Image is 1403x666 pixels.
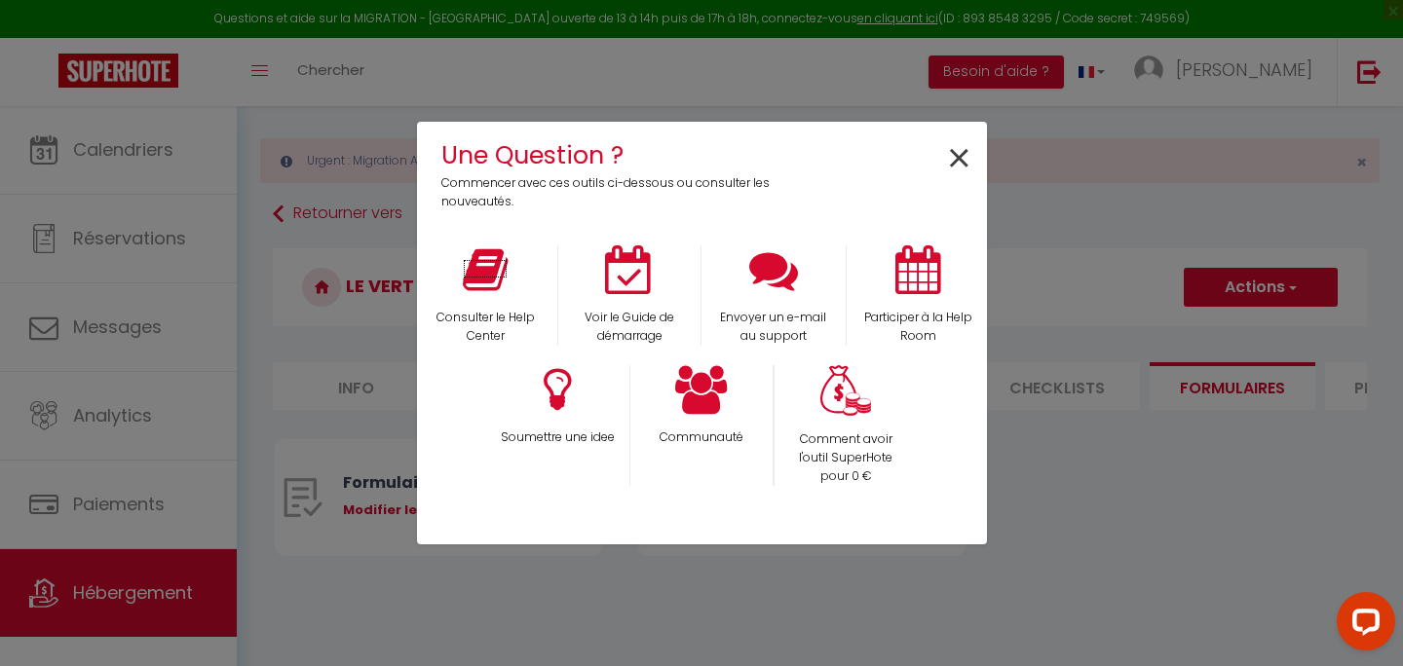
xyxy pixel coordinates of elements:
[859,309,977,346] p: Participer à la Help Room
[946,129,972,190] span: ×
[946,137,972,181] button: Close
[1321,584,1403,666] iframe: LiveChat chat widget
[643,428,760,447] p: Communauté
[714,309,833,346] p: Envoyer un e-mail au support
[498,428,617,447] p: Soumettre une idee
[787,430,905,486] p: Comment avoir l'outil SuperHote pour 0 €
[427,309,546,346] p: Consulter le Help Center
[820,365,871,417] img: Money bag
[571,309,688,346] p: Voir le Guide de démarrage
[441,174,783,211] p: Commencer avec ces outils ci-dessous ou consulter les nouveautés.
[441,136,783,174] h4: Une Question ?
